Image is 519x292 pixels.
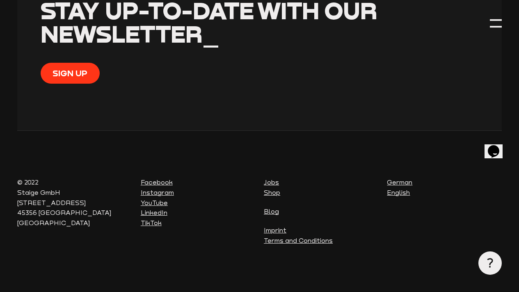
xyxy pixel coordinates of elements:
a: Instagram [141,189,174,196]
span: Newsletter_ [41,19,219,48]
a: Shop [264,189,280,196]
a: LinkedIn [141,209,167,216]
p: © 2022 Staige GmbH [STREET_ADDRESS] 45356 [GEOGRAPHIC_DATA] [GEOGRAPHIC_DATA] [17,177,132,228]
a: Jobs [264,178,279,186]
a: Blog [264,208,279,215]
button: Sign up [41,63,100,84]
a: German [387,178,412,186]
a: Imprint [264,226,286,234]
a: TikTok [141,219,162,226]
a: YouTube [141,199,168,206]
a: English [387,189,410,196]
a: Terms and Conditions [264,237,333,244]
iframe: chat widget [485,134,511,158]
a: Facebook [141,178,173,186]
